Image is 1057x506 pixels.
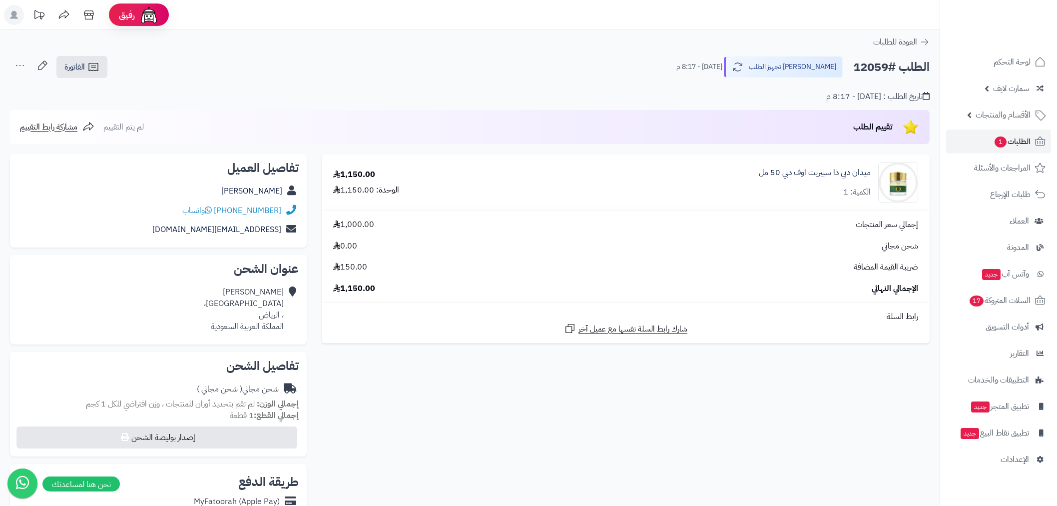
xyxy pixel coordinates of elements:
span: طلبات الإرجاع [990,187,1031,201]
small: 1 قطعة [230,409,299,421]
span: سمارت لايف [993,81,1029,95]
span: لم يتم التقييم [103,121,144,133]
strong: إجمالي الوزن: [257,398,299,410]
span: تطبيق نقاط البيع [960,426,1029,440]
a: شارك رابط السلة نفسها مع عميل آخر [564,322,687,335]
a: الفاتورة [56,56,107,78]
a: ميدان دبي ذا سبيريت اوف دبي 50 مل [759,167,871,178]
h2: عنوان الشحن [18,263,299,275]
a: [EMAIL_ADDRESS][DOMAIN_NAME] [152,223,281,235]
span: 1 [995,136,1007,147]
span: مشاركة رابط التقييم [20,121,77,133]
span: الإجمالي النهائي [872,283,918,294]
button: [PERSON_NAME] تجهيز الطلب [724,56,843,77]
span: العملاء [1010,214,1029,228]
span: التطبيقات والخدمات [968,373,1029,387]
span: 1,000.00 [333,219,374,230]
span: جديد [961,428,979,439]
img: ai-face.png [139,5,159,25]
img: 1708584499-unnamed%20(1)-90x90.jpg [879,162,918,202]
span: الطلبات [994,134,1031,148]
span: لم تقم بتحديد أوزان للمنتجات ، وزن افتراضي للكل 1 كجم [86,398,255,410]
span: المراجعات والأسئلة [974,161,1031,175]
span: أدوات التسويق [986,320,1029,334]
div: رابط السلة [326,311,926,322]
span: شحن مجاني [882,240,918,252]
div: الوحدة: 1,150.00 [333,184,399,196]
a: طلبات الإرجاع [946,182,1051,206]
h2: طريقة الدفع [238,476,299,488]
span: تطبيق المتجر [970,399,1029,413]
span: رفيق [119,9,135,21]
span: وآتس آب [981,267,1029,281]
a: التطبيقات والخدمات [946,368,1051,392]
strong: إجمالي القطع: [254,409,299,421]
span: الإعدادات [1001,452,1029,466]
a: لوحة التحكم [946,50,1051,74]
span: الأقسام والمنتجات [976,108,1031,122]
h2: تفاصيل العميل [18,162,299,174]
div: شحن مجاني [197,383,279,395]
span: 150.00 [333,261,367,273]
a: العملاء [946,209,1051,233]
span: جديد [982,269,1001,280]
span: ( شحن مجاني ) [197,383,242,395]
span: التقارير [1010,346,1029,360]
a: المراجعات والأسئلة [946,156,1051,180]
span: إجمالي سعر المنتجات [856,219,918,230]
span: المدونة [1007,240,1029,254]
span: ضريبة القيمة المضافة [854,261,918,273]
span: لوحة التحكم [994,55,1031,69]
a: [PERSON_NAME] [221,185,282,197]
a: السلات المتروكة17 [946,288,1051,312]
span: تقييم الطلب [853,121,893,133]
span: 1,150.00 [333,283,375,294]
div: [PERSON_NAME] [GEOGRAPHIC_DATA]، ، الرياض المملكة العربية السعودية [204,286,284,332]
a: [PHONE_NUMBER] [214,204,281,216]
span: شارك رابط السلة نفسها مع عميل آخر [578,323,687,335]
span: 0.00 [333,240,357,252]
small: [DATE] - 8:17 م [676,62,722,72]
a: الإعدادات [946,447,1051,471]
a: الطلبات1 [946,129,1051,153]
a: تطبيق نقاط البيعجديد [946,421,1051,445]
a: وآتس آبجديد [946,262,1051,286]
a: مشاركة رابط التقييم [20,121,94,133]
a: المدونة [946,235,1051,259]
a: واتساب [182,204,212,216]
a: أدوات التسويق [946,315,1051,339]
h2: تفاصيل الشحن [18,360,299,372]
a: العودة للطلبات [873,36,930,48]
span: العودة للطلبات [873,36,917,48]
span: الفاتورة [64,61,85,73]
div: 1,150.00 [333,169,375,180]
div: الكمية: 1 [843,186,871,198]
span: السلات المتروكة [969,293,1031,307]
a: التقارير [946,341,1051,365]
a: تحديثات المنصة [26,5,51,27]
div: تاريخ الطلب : [DATE] - 8:17 م [826,91,930,102]
button: إصدار بوليصة الشحن [16,426,297,448]
a: تطبيق المتجرجديد [946,394,1051,418]
h2: الطلب #12059 [853,57,930,77]
span: 17 [970,295,984,306]
span: جديد [971,401,990,412]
